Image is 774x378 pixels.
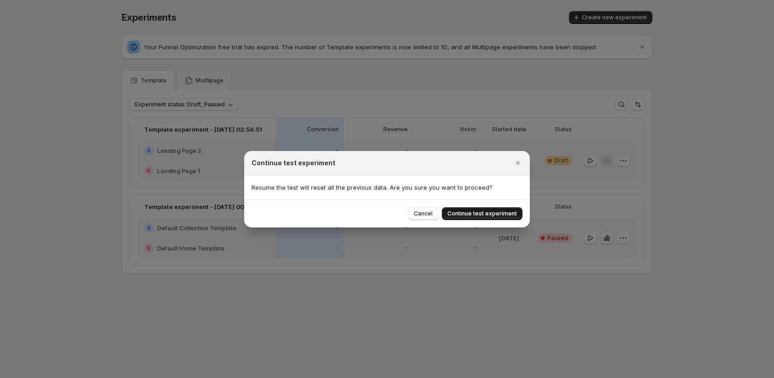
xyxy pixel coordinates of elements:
button: Close [511,157,524,169]
span: Cancel [414,210,433,217]
button: Cancel [408,207,438,220]
span: Continue test experiment [447,210,517,217]
button: Continue test experiment [442,207,522,220]
p: Resume the test will reset all the previous data. Are you sure you want to proceed? [252,183,522,192]
h2: Continue test experiment [252,158,335,168]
